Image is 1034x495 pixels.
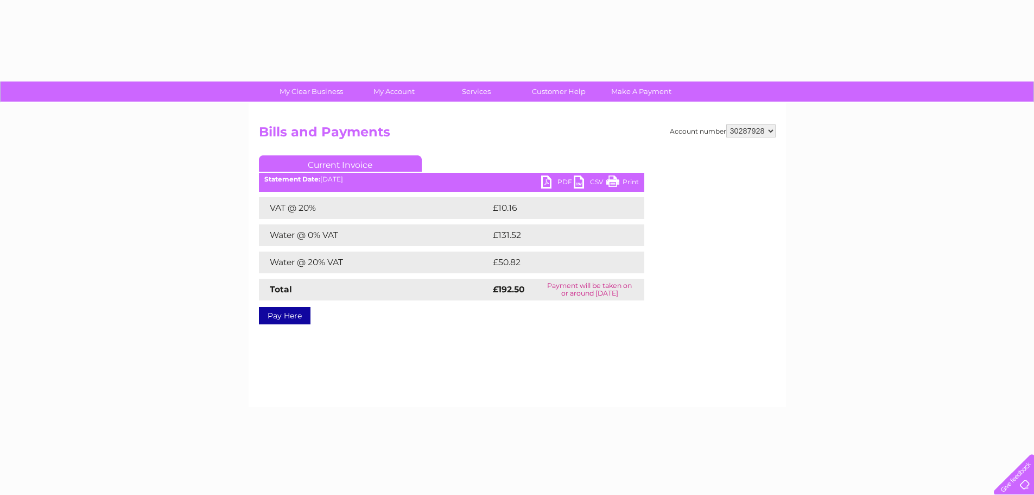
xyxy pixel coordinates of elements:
div: [DATE] [259,176,644,183]
a: My Clear Business [267,82,356,102]
td: Payment will be taken on or around [DATE] [535,279,644,300]
a: My Account [349,82,439,102]
div: Account number [670,124,776,137]
strong: Total [270,284,292,295]
h2: Bills and Payments [259,124,776,145]
a: CSV [574,176,606,191]
a: Services [432,82,521,102]
td: Water @ 20% VAT [259,252,490,273]
td: £131.52 [490,224,623,246]
td: VAT @ 20% [259,197,490,219]
a: PDF [541,176,574,191]
td: £10.16 [490,197,620,219]
a: Pay Here [259,307,310,324]
b: Statement Date: [264,175,320,183]
a: Make A Payment [597,82,686,102]
strong: £192.50 [493,284,525,295]
td: £50.82 [490,252,623,273]
a: Current Invoice [259,155,422,172]
a: Print [606,176,639,191]
td: Water @ 0% VAT [259,224,490,246]
a: Customer Help [514,82,604,102]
